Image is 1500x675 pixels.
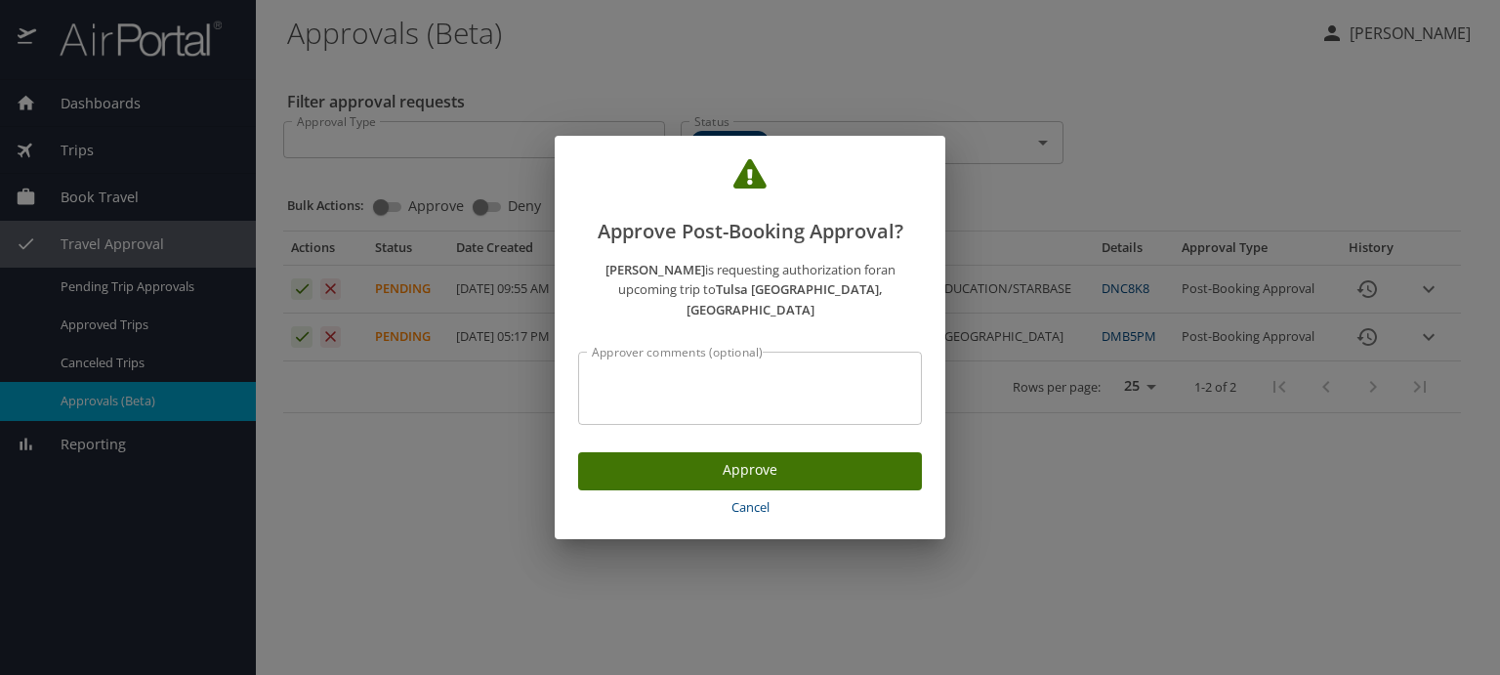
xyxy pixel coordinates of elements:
[586,496,914,519] span: Cancel
[687,280,883,318] strong: Tulsa [GEOGRAPHIC_DATA], [GEOGRAPHIC_DATA]
[578,159,922,247] h2: Approve Post-Booking Approval?
[578,490,922,525] button: Cancel
[605,261,705,278] strong: [PERSON_NAME]
[594,458,906,483] span: Approve
[578,260,922,320] p: is requesting authorization for an upcoming trip to
[578,452,922,490] button: Approve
